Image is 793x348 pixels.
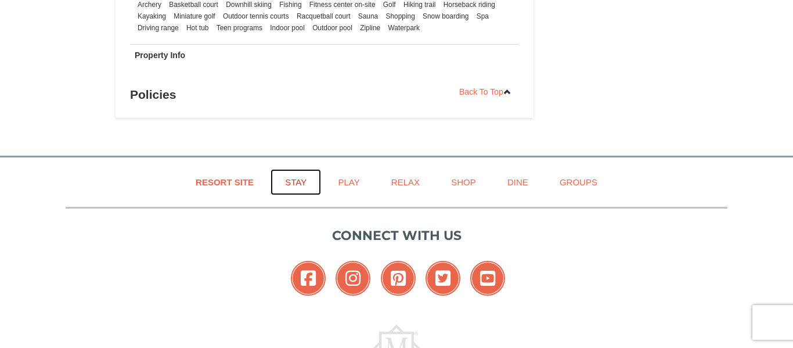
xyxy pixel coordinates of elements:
[355,10,381,22] li: Sauna
[309,22,355,34] li: Outdoor pool
[135,10,169,22] li: Kayaking
[271,169,321,195] a: Stay
[135,51,185,60] strong: Property Info
[267,22,308,34] li: Indoor pool
[452,83,519,101] a: Back To Top
[420,10,471,22] li: Snow boarding
[214,22,265,34] li: Teen programs
[437,169,491,195] a: Shop
[183,22,211,34] li: Hot tub
[66,226,727,245] p: Connect with us
[171,10,218,22] li: Miniature golf
[383,10,418,22] li: Shopping
[385,22,423,34] li: Waterpark
[493,169,543,195] a: Dine
[545,169,612,195] a: Groups
[181,169,268,195] a: Resort Site
[357,22,383,34] li: Zipline
[323,169,374,195] a: Play
[135,22,182,34] li: Driving range
[130,83,519,106] h3: Policies
[220,10,292,22] li: Outdoor tennis courts
[377,169,434,195] a: Relax
[474,10,492,22] li: Spa
[294,10,354,22] li: Racquetball court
